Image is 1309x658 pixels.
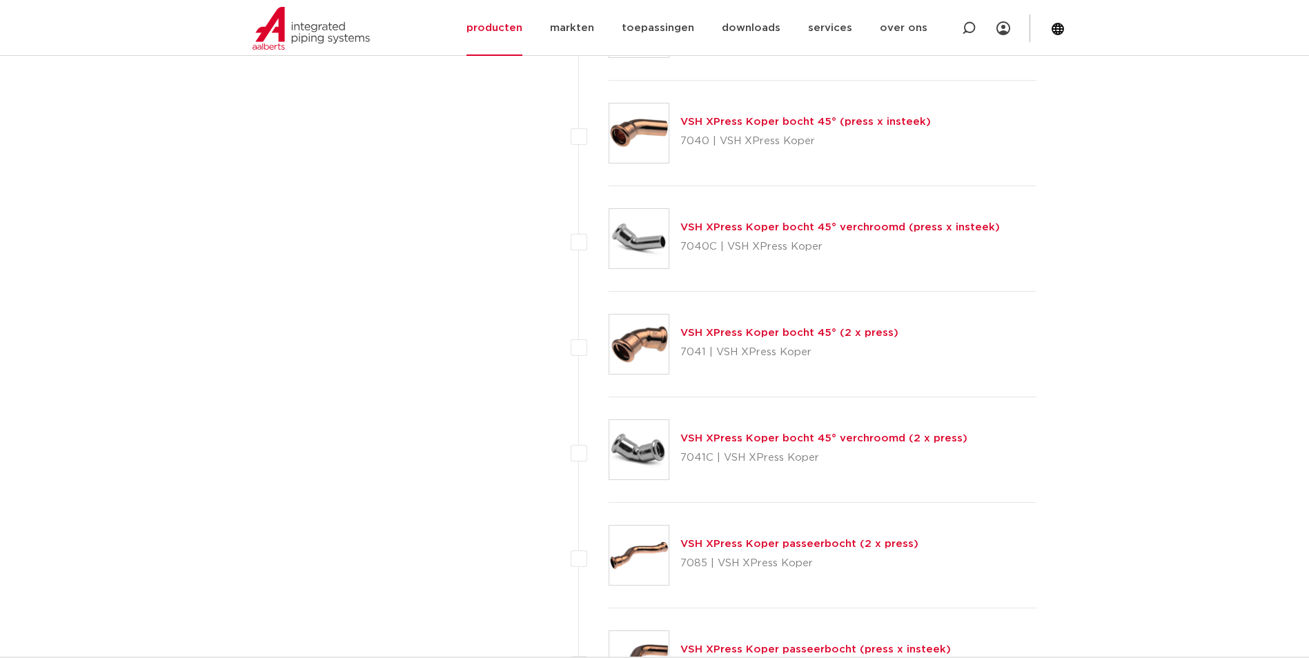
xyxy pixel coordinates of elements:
img: Thumbnail for VSH XPress Koper bocht 45° (press x insteek) [609,103,669,163]
img: Thumbnail for VSH XPress Koper bocht 45° (2 x press) [609,315,669,374]
a: VSH XPress Koper passeerbocht (press x insteek) [680,644,951,655]
img: Thumbnail for VSH XPress Koper bocht 45° verchroomd (press x insteek) [609,209,669,268]
a: VSH XPress Koper bocht 45° verchroomd (2 x press) [680,433,967,443]
a: VSH XPress Koper bocht 45° (press x insteek) [680,117,931,127]
p: 7041 | VSH XPress Koper [680,341,898,363]
p: 7041C | VSH XPress Koper [680,447,967,469]
img: Thumbnail for VSH XPress Koper passeerbocht (2 x press) [609,526,669,585]
img: Thumbnail for VSH XPress Koper bocht 45° verchroomd (2 x press) [609,420,669,479]
p: 7040C | VSH XPress Koper [680,236,1000,258]
p: 7085 | VSH XPress Koper [680,552,918,575]
p: 7040 | VSH XPress Koper [680,130,931,152]
a: VSH XPress Koper bocht 45° verchroomd (press x insteek) [680,222,1000,232]
a: VSH XPress Koper passeerbocht (2 x press) [680,539,918,549]
a: VSH XPress Koper bocht 45° (2 x press) [680,328,898,338]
